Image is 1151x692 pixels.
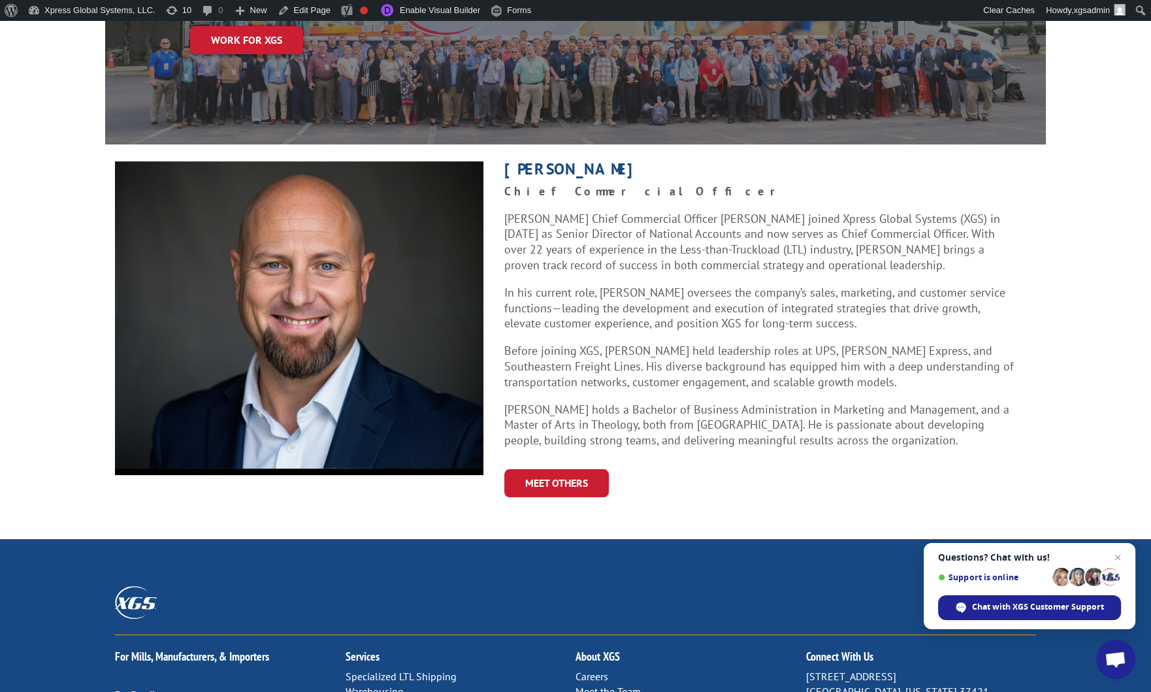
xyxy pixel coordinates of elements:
span: Questions? Chat with us! [938,552,1121,563]
span: Chat with XGS Customer Support [938,595,1121,620]
span: [PERSON_NAME] holds a Bachelor of Business Administration in Marketing and Management, and a Mast... [504,402,1009,448]
a: Careers [575,670,608,683]
span: xgsadmin [1073,5,1110,15]
span: In his current role, [PERSON_NAME] oversees the company’s sales, marketing, and customer service ... [504,285,1005,331]
div: Focus keyphrase not set [360,7,368,14]
a: Work for XGS [190,26,303,54]
span: Before joining XGS, [PERSON_NAME] held leadership roles at UPS, [PERSON_NAME] Express, and Southe... [504,343,1014,389]
a: About XGS [575,649,620,664]
strong: Chief Commercial Officer [504,184,794,199]
img: jacob-ward-headshot-e1754509779355 [115,161,483,475]
span: Chat with XGS Customer Support [972,601,1104,613]
a: Specialized LTL Shipping [346,670,457,683]
a: For Mills, Manufacturers, & Importers [115,649,269,664]
span: Support is online [938,572,1048,582]
a: Open chat [1096,640,1135,679]
a: Meet Others [504,469,609,497]
img: XGS_Logos_ALL_2024_All_White [115,586,157,618]
a: Services [346,649,380,664]
h1: [PERSON_NAME] [504,161,1015,184]
h2: Connect With Us [805,651,1035,669]
span: [PERSON_NAME] Chief Commercial Officer [PERSON_NAME] joined Xpress Global Systems (XGS) in [DATE]... [504,211,1000,272]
